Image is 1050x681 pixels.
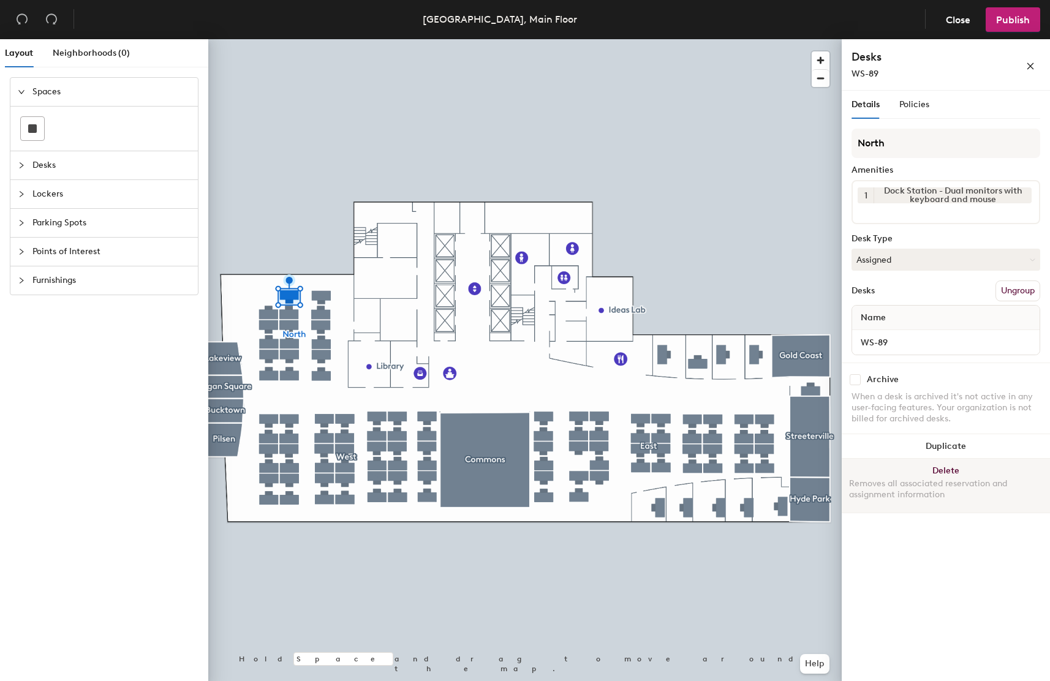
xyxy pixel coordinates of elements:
[852,49,986,65] h4: Desks
[32,266,191,295] span: Furnishings
[935,7,981,32] button: Close
[946,14,970,26] span: Close
[32,209,191,237] span: Parking Spots
[852,165,1040,175] div: Amenities
[852,249,1040,271] button: Assigned
[852,99,880,110] span: Details
[18,219,25,227] span: collapsed
[32,151,191,179] span: Desks
[53,48,130,58] span: Neighborhoods (0)
[18,277,25,284] span: collapsed
[39,7,64,32] button: Redo (⌘ + ⇧ + Z)
[864,189,867,202] span: 1
[852,391,1040,424] div: When a desk is archived it's not active in any user-facing features. Your organization is not bil...
[32,180,191,208] span: Lockers
[18,162,25,169] span: collapsed
[849,478,1043,500] div: Removes all associated reservation and assignment information
[996,14,1030,26] span: Publish
[18,88,25,96] span: expanded
[855,334,1037,351] input: Unnamed desk
[852,234,1040,244] div: Desk Type
[18,190,25,198] span: collapsed
[852,69,878,79] span: WS-89
[16,13,28,25] span: undo
[986,7,1040,32] button: Publish
[423,12,577,27] div: [GEOGRAPHIC_DATA], Main Floor
[995,280,1040,301] button: Ungroup
[852,286,875,296] div: Desks
[855,307,892,329] span: Name
[32,78,191,106] span: Spaces
[18,248,25,255] span: collapsed
[842,459,1050,513] button: DeleteRemoves all associated reservation and assignment information
[867,375,899,385] div: Archive
[32,238,191,266] span: Points of Interest
[800,654,829,674] button: Help
[899,99,929,110] span: Policies
[5,48,33,58] span: Layout
[874,187,1032,203] div: Dock Station - Dual monitors with keyboard and mouse
[858,187,874,203] button: 1
[842,434,1050,459] button: Duplicate
[10,7,34,32] button: Undo (⌘ + Z)
[1026,62,1035,70] span: close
